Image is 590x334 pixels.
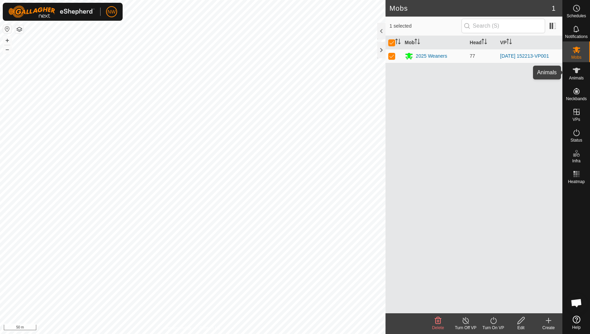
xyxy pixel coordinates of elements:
h2: Mobs [390,4,552,12]
a: [DATE] 152213-VP001 [500,53,549,59]
span: 77 [470,53,475,59]
span: Neckbands [566,97,587,101]
a: Contact Us [199,325,220,331]
div: 2025 Weaners [416,53,447,60]
span: 1 selected [390,22,461,30]
p-sorticon: Activate to sort [506,40,512,45]
span: Notifications [565,35,588,39]
span: VPs [572,117,580,122]
span: Animals [569,76,584,80]
button: Reset Map [3,25,11,33]
div: Create [535,325,562,331]
span: NW [107,8,115,16]
th: Mob [402,36,467,49]
span: Infra [572,159,580,163]
div: Turn Off VP [452,325,479,331]
button: – [3,45,11,54]
a: Open chat [566,293,587,313]
a: Help [563,313,590,332]
button: + [3,36,11,45]
span: Help [572,325,581,330]
th: VP [497,36,562,49]
span: 1 [552,3,555,13]
th: Head [467,36,497,49]
span: Delete [432,325,444,330]
a: Privacy Policy [165,325,191,331]
button: Map Layers [15,25,23,34]
div: Edit [507,325,535,331]
span: Schedules [567,14,586,18]
p-sorticon: Activate to sort [482,40,487,45]
span: Heatmap [568,180,585,184]
img: Gallagher Logo [8,6,95,18]
span: Mobs [571,55,581,59]
p-sorticon: Activate to sort [395,40,401,45]
input: Search (S) [461,19,545,33]
span: Status [570,138,582,142]
div: Turn On VP [479,325,507,331]
p-sorticon: Activate to sort [415,40,420,45]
